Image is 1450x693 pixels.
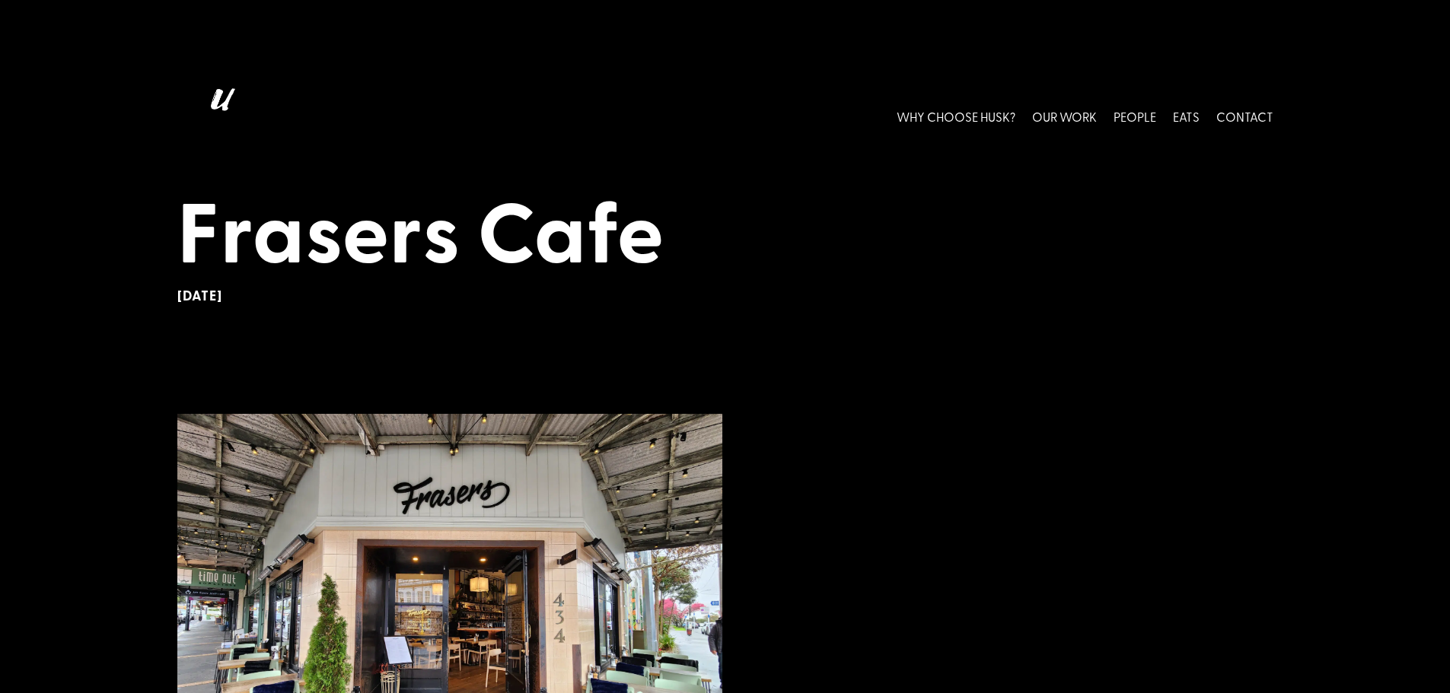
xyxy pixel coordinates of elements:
img: Husk logo [177,82,261,150]
a: PEOPLE [1114,82,1156,150]
a: WHY CHOOSE HUSK? [897,82,1015,150]
h6: [DATE] [177,288,1273,304]
h1: Frasers Cafe [177,180,1273,288]
a: EATS [1173,82,1200,150]
a: CONTACT [1216,82,1273,150]
a: OUR WORK [1032,82,1097,150]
